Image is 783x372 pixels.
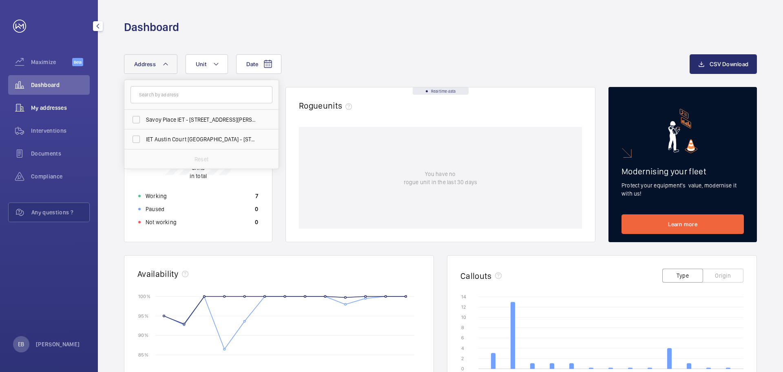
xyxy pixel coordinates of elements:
p: 0 [255,218,258,226]
h2: Callouts [460,271,492,281]
h2: Rogue [299,100,355,111]
button: Address [124,54,177,74]
p: You have no rogue unit in the last 30 days [404,170,477,186]
text: 12 [461,304,466,310]
input: Search by address [130,86,272,103]
h1: Dashboard [124,20,179,35]
text: 4 [461,345,464,351]
p: Working [146,192,167,200]
span: Address [134,61,156,67]
span: CSV Download [710,61,748,67]
span: Savoy Place IET - [STREET_ADDRESS][PERSON_NAME] [146,116,258,124]
text: 100 % [138,293,150,299]
p: Paused [146,205,164,213]
h2: Modernising your fleet [622,166,744,176]
span: My addresses [31,104,90,112]
text: 85 % [138,352,148,358]
p: Reset [195,155,208,163]
text: 2 [461,356,464,361]
button: Origin [703,269,743,283]
text: 10 [461,314,466,320]
text: 8 [461,325,464,330]
span: Documents [31,149,90,158]
span: Beta [72,58,83,66]
span: Compliance [31,172,90,180]
p: 7 [255,192,258,200]
p: [PERSON_NAME] [36,340,80,348]
p: Not working [146,218,177,226]
button: Type [662,269,703,283]
span: Dashboard [31,81,90,89]
h2: Availability [137,269,179,279]
text: 14 [461,294,466,300]
text: 0 [461,366,464,372]
text: 90 % [138,332,148,338]
button: Unit [186,54,228,74]
a: Learn more [622,214,744,234]
span: Date [246,61,258,67]
p: Protect your equipment's value, modernise it with us! [622,181,744,198]
span: IET Austin Court [GEOGRAPHIC_DATA] - [STREET_ADDRESS] [146,135,258,143]
span: units [323,100,356,111]
span: Maximize [31,58,72,66]
text: 6 [461,335,464,341]
p: 0 [255,205,258,213]
span: Any questions ? [31,208,89,216]
span: Interventions [31,127,90,135]
span: Unit [196,61,206,67]
img: marketing-card.svg [668,109,698,153]
text: 95 % [138,313,148,319]
p: in total [190,164,207,180]
button: Date [236,54,281,74]
button: CSV Download [690,54,757,74]
p: EB [18,340,24,348]
div: Real time data [413,87,469,95]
